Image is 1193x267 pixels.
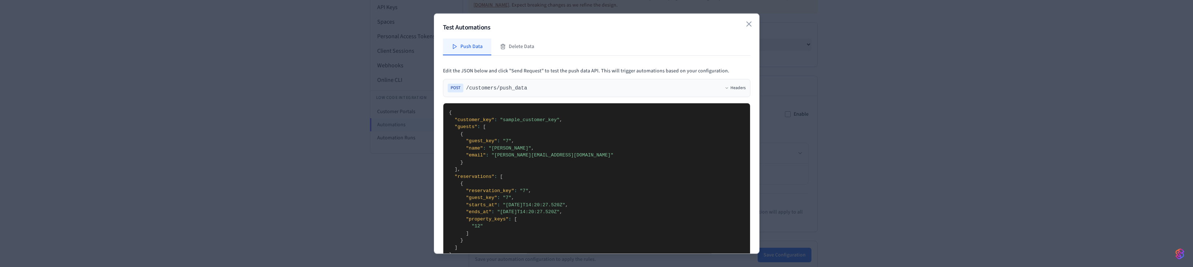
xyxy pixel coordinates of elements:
img: SeamLogoGradient.69752ec5.svg [1176,248,1184,260]
button: Delete Data [491,39,543,55]
h2: Test Automations [443,23,750,33]
span: /customers/push_data [466,84,527,92]
button: Headers [725,85,746,91]
span: POST [448,84,463,92]
button: Push Data [443,39,491,55]
p: Edit the JSON below and click "Send Request" to test the push data API. This will trigger automat... [443,67,750,75]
